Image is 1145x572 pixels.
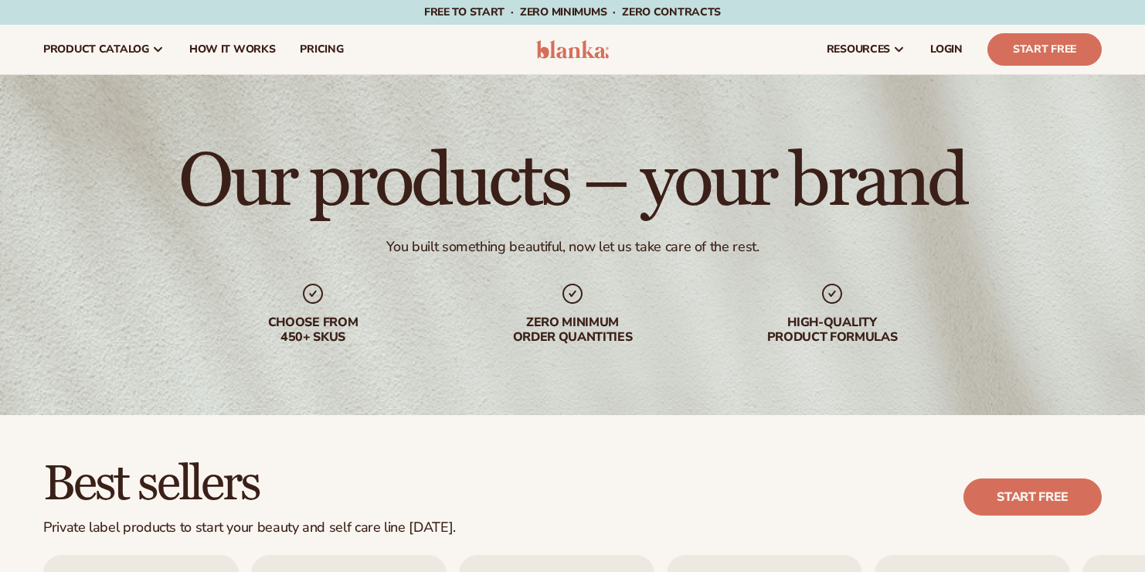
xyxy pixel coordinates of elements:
div: Private label products to start your beauty and self care line [DATE]. [43,519,456,536]
a: How It Works [177,25,288,74]
h1: Our products – your brand [178,145,966,220]
span: product catalog [43,43,149,56]
a: pricing [287,25,355,74]
a: resources [814,25,918,74]
span: pricing [300,43,343,56]
span: resources [827,43,890,56]
span: LOGIN [930,43,963,56]
a: Start free [963,478,1102,516]
a: product catalog [31,25,177,74]
div: Zero minimum order quantities [474,315,671,345]
img: logo [536,40,610,59]
div: Choose from 450+ Skus [214,315,412,345]
h2: Best sellers [43,458,456,510]
a: Start Free [987,33,1102,66]
span: How It Works [189,43,276,56]
span: Free to start · ZERO minimums · ZERO contracts [424,5,721,19]
div: You built something beautiful, now let us take care of the rest. [386,238,759,256]
div: High-quality product formulas [733,315,931,345]
a: LOGIN [918,25,975,74]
